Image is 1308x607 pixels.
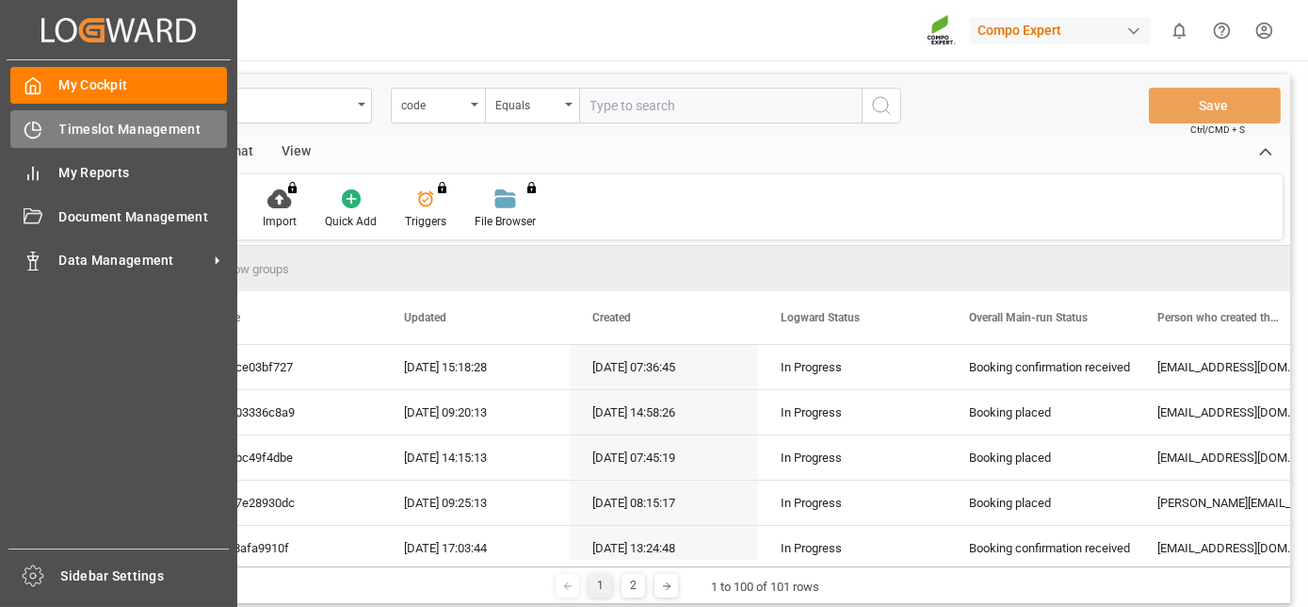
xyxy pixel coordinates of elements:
[59,120,228,139] span: Timeslot Management
[969,482,1112,525] div: Booking placed
[404,311,446,324] span: Updated
[579,88,862,123] input: Type to search
[570,435,758,480] div: [DATE] 07:45:19
[592,311,631,324] span: Created
[1201,9,1243,52] button: Help Center
[622,574,645,598] div: 2
[970,17,1151,44] div: Compo Expert
[193,345,381,389] div: 2b5ce03bf727
[781,436,924,480] div: In Progress
[381,526,570,570] div: [DATE] 17:03:44
[781,346,924,389] div: In Progress
[969,311,1088,324] span: Overall Main-run Status
[570,526,758,570] div: [DATE] 13:24:48
[193,481,381,525] div: 1797e28930dc
[970,12,1158,48] button: Compo Expert
[381,481,570,525] div: [DATE] 09:25:13
[570,345,758,389] div: [DATE] 07:36:45
[59,207,228,227] span: Document Management
[1157,311,1284,324] span: Person who created the Object Mail Address
[267,137,325,169] div: View
[495,92,559,114] div: Equals
[969,527,1112,570] div: Booking confirmation received
[391,88,485,123] button: open menu
[570,481,758,525] div: [DATE] 08:15:17
[10,67,227,104] a: My Cockpit
[781,482,924,525] div: In Progress
[485,88,579,123] button: open menu
[969,346,1112,389] div: Booking confirmation received
[570,390,758,435] div: [DATE] 14:58:26
[401,92,465,114] div: code
[381,345,570,389] div: [DATE] 15:18:28
[781,527,924,570] div: In Progress
[59,163,228,183] span: My Reports
[711,578,819,597] div: 1 to 100 of 101 rows
[193,435,381,480] div: c99bc49f4dbe
[59,75,228,95] span: My Cockpit
[325,213,377,230] div: Quick Add
[193,390,381,435] div: 5c103336c8a9
[969,436,1112,480] div: Booking placed
[1190,123,1245,137] span: Ctrl/CMD + S
[781,391,924,435] div: In Progress
[381,390,570,435] div: [DATE] 09:20:13
[59,251,208,271] span: Data Management
[193,526,381,570] div: 4fb8afa9910f
[589,574,612,598] div: 1
[381,435,570,480] div: [DATE] 14:15:13
[61,566,230,586] span: Sidebar Settings
[927,14,957,47] img: Screenshot%202023-09-29%20at%2010.02.21.png_1712312052.png
[10,110,227,147] a: Timeslot Management
[1149,88,1281,123] button: Save
[862,88,901,123] button: search button
[969,391,1112,435] div: Booking placed
[781,311,860,324] span: Logward Status
[1158,9,1201,52] button: show 0 new notifications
